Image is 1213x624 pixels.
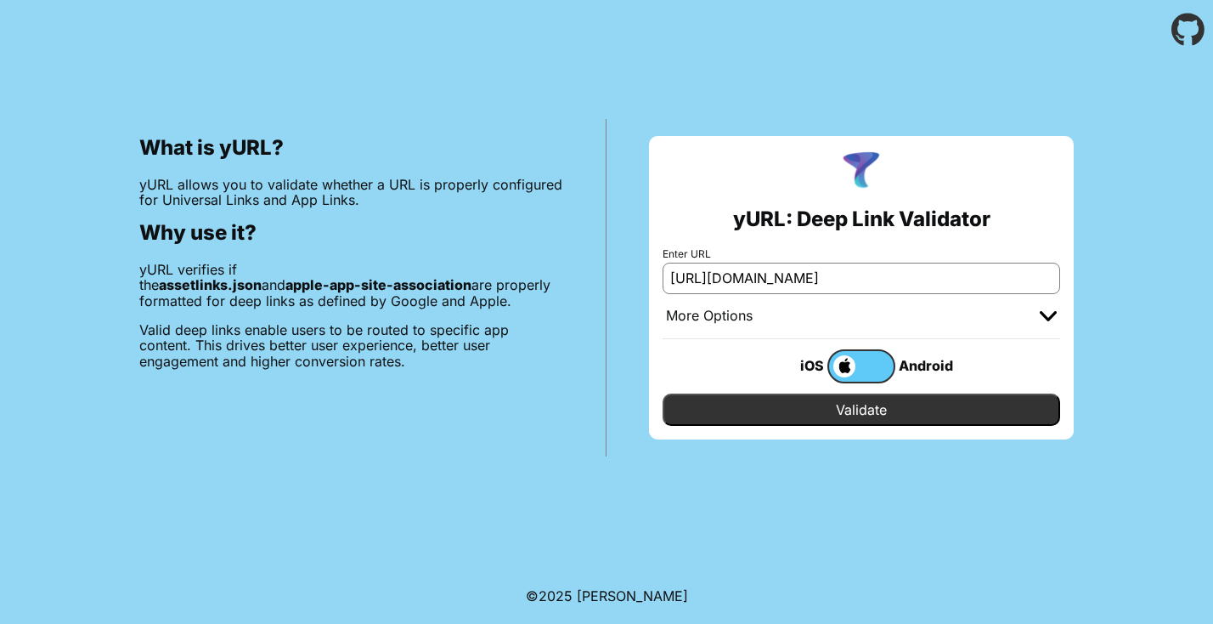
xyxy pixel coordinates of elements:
p: yURL allows you to validate whether a URL is properly configured for Universal Links and App Links. [139,177,563,208]
span: 2025 [539,587,573,604]
input: Validate [663,394,1060,426]
b: assetlinks.json [159,276,262,293]
p: yURL verifies if the and are properly formatted for deep links as defined by Google and Apple. [139,262,563,309]
div: Android [895,355,963,377]
label: Enter URL [663,248,1060,260]
h2: What is yURL? [139,136,563,160]
footer: © [526,568,688,624]
p: Valid deep links enable users to be routed to specific app content. This drives better user exper... [139,322,563,369]
img: chevron [1040,311,1057,321]
a: Michael Ibragimchayev's Personal Site [577,587,688,604]
h2: Why use it? [139,221,563,245]
b: apple-app-site-association [285,276,471,293]
input: e.g. https://app.chayev.com/xyx [663,263,1060,293]
img: yURL Logo [839,150,883,194]
h2: yURL: Deep Link Validator [733,207,990,231]
div: More Options [666,308,753,325]
div: iOS [759,355,827,377]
